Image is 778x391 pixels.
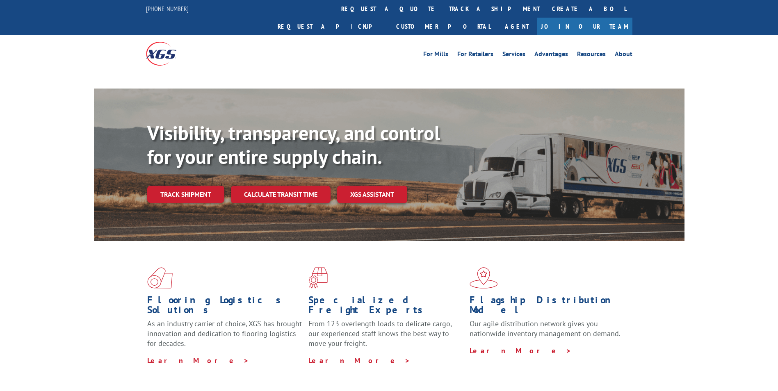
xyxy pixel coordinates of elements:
img: xgs-icon-total-supply-chain-intelligence-red [147,267,173,289]
a: Learn More > [308,356,411,365]
a: Request a pickup [272,18,390,35]
a: Customer Portal [390,18,497,35]
h1: Flagship Distribution Model [470,295,625,319]
a: Calculate transit time [231,186,331,203]
a: Learn More > [470,346,572,355]
a: Learn More > [147,356,249,365]
a: Advantages [534,51,568,60]
a: Services [502,51,525,60]
span: As an industry carrier of choice, XGS has brought innovation and dedication to flooring logistics... [147,319,302,348]
a: About [615,51,632,60]
a: For Mills [423,51,448,60]
b: Visibility, transparency, and control for your entire supply chain. [147,120,440,169]
a: [PHONE_NUMBER] [146,5,189,13]
h1: Flooring Logistics Solutions [147,295,302,319]
a: XGS ASSISTANT [337,186,407,203]
h1: Specialized Freight Experts [308,295,463,319]
a: Track shipment [147,186,224,203]
span: Our agile distribution network gives you nationwide inventory management on demand. [470,319,621,338]
img: xgs-icon-flagship-distribution-model-red [470,267,498,289]
p: From 123 overlength loads to delicate cargo, our experienced staff knows the best way to move you... [308,319,463,355]
a: Resources [577,51,606,60]
a: For Retailers [457,51,493,60]
img: xgs-icon-focused-on-flooring-red [308,267,328,289]
a: Agent [497,18,537,35]
a: Join Our Team [537,18,632,35]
